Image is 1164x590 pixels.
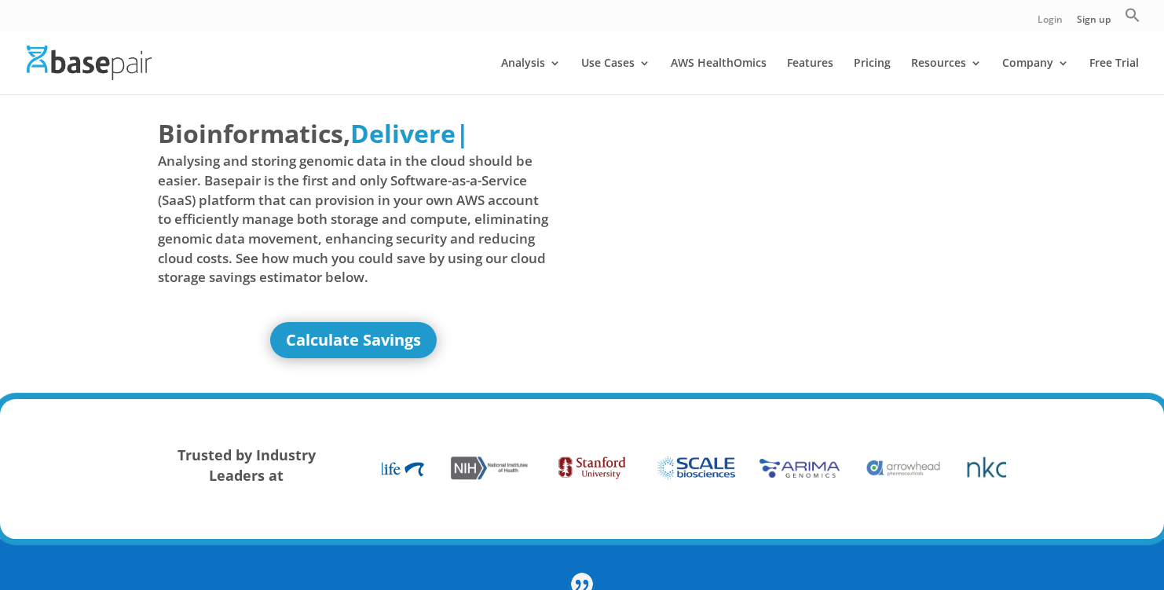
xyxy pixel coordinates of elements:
a: Use Cases [581,57,650,94]
a: Sign up [1077,15,1111,31]
a: Features [787,57,833,94]
a: Analysis [501,57,561,94]
strong: Trusted by Industry Leaders at [178,445,316,485]
iframe: Basepair - NGS Analysis Simplified [594,115,985,335]
svg: Search [1125,7,1140,23]
a: Search Icon Link [1125,7,1140,31]
span: Analysing and storing genomic data in the cloud should be easier. Basepair is the first and only ... [158,152,549,287]
span: Bioinformatics, [158,115,350,152]
span: | [456,116,470,150]
a: Pricing [854,57,891,94]
a: Calculate Savings [270,322,437,358]
a: Company [1002,57,1069,94]
a: Resources [911,57,982,94]
a: AWS HealthOmics [671,57,767,94]
a: Free Trial [1089,57,1139,94]
span: Delivere [350,116,456,150]
img: Basepair [27,46,152,79]
a: Login [1038,15,1063,31]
